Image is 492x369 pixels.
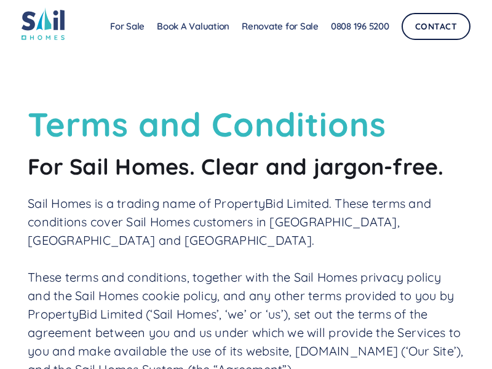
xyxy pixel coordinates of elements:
a: 0808 196 5200 [325,14,395,39]
p: Sail Homes is a trading name of PropertyBid Limited. These terms and conditions cover Sail Homes ... [28,194,464,250]
h2: For Sail Homes. Clear and jargon-free. [28,154,464,179]
a: Contact [402,13,471,40]
a: Book A Valuation [151,14,236,39]
a: For Sale [104,14,151,39]
a: Renovate for Sale [236,14,325,39]
h1: Terms and Conditions [28,105,464,145]
img: sail home logo colored [22,7,65,40]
